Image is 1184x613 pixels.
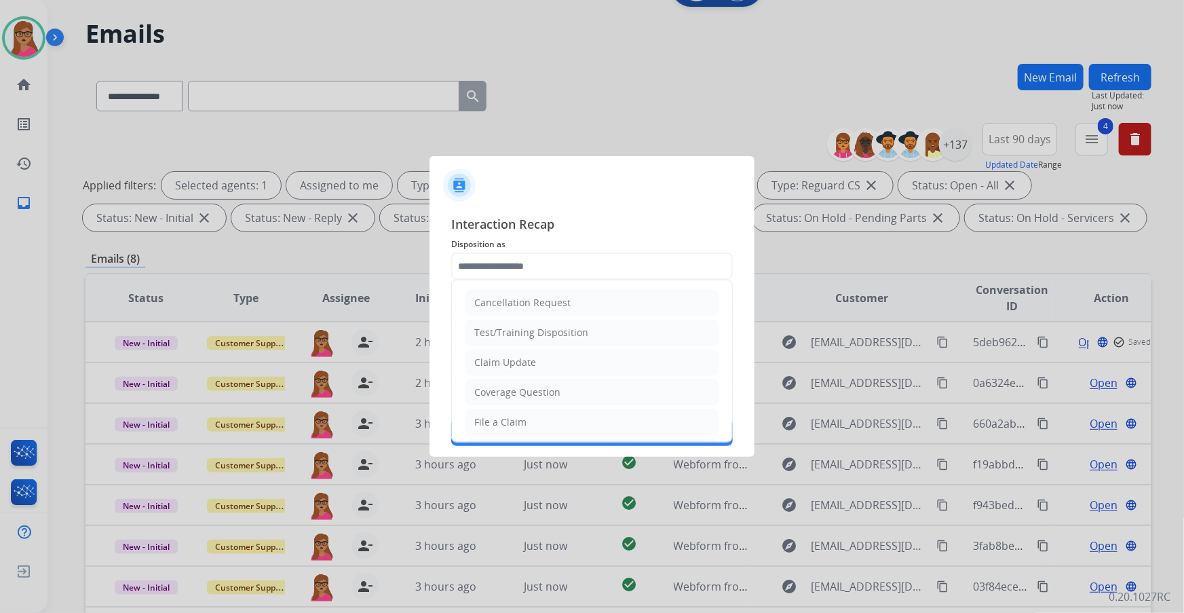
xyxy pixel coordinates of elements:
[1109,589,1170,605] p: 0.20.1027RC
[474,296,571,310] div: Cancellation Request
[443,169,476,202] img: contactIcon
[474,326,588,339] div: Test/Training Disposition
[474,356,536,369] div: Claim Update
[451,215,733,236] span: Interaction Recap
[474,386,560,399] div: Coverage Question
[474,415,527,429] div: File a Claim
[451,236,733,253] span: Disposition as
